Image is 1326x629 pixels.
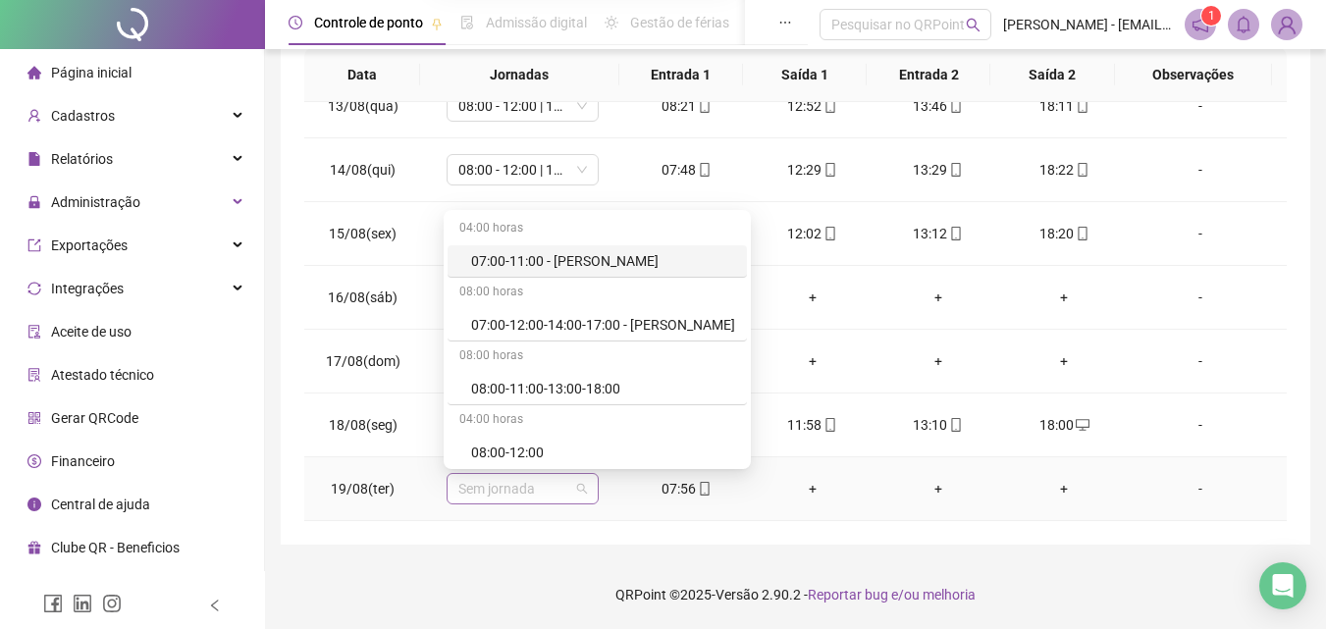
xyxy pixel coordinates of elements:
span: mobile [947,418,963,432]
div: - [1142,95,1258,117]
div: - [1142,350,1258,372]
div: 07:00-11:00 - [PERSON_NAME] [471,250,735,272]
span: search [966,18,981,32]
span: Exportações [51,237,128,253]
th: Saída 2 [990,48,1114,102]
span: facebook [43,594,63,613]
span: 08:00 - 12:00 | 13:12 - 18:00 [458,91,587,121]
div: + [891,350,985,372]
span: sync [27,282,41,295]
span: dollar [27,454,41,468]
span: clock-circle [289,16,302,29]
div: - [1142,414,1258,436]
span: Administração [51,194,140,210]
span: 15/08(sex) [329,226,397,241]
div: + [766,350,860,372]
span: file [27,152,41,166]
div: 08:00-11:00-13:00-18:00 [471,378,735,399]
span: audit [27,325,41,339]
footer: QRPoint © 2025 - 2.90.2 - [265,560,1326,629]
span: lock [27,195,41,209]
div: 13:10 [891,414,985,436]
span: gift [27,541,41,554]
span: mobile [947,227,963,240]
span: mobile [1074,227,1089,240]
div: 11:58 [766,414,860,436]
th: Saída 1 [743,48,867,102]
span: Cadastros [51,108,115,124]
div: 07:56 [640,478,734,499]
span: mobile [822,418,837,432]
span: mobile [822,227,837,240]
span: [PERSON_NAME] - [EMAIL_ADDRESS][DOMAIN_NAME] [1003,14,1173,35]
div: - [1142,478,1258,499]
span: Observações [1131,64,1256,85]
span: Financeiro [51,453,115,469]
div: + [1017,350,1111,372]
span: Gestão de férias [630,15,729,30]
span: 16/08(sáb) [328,289,398,305]
div: 13:29 [891,159,985,181]
div: 18:11 [1017,95,1111,117]
div: 07:00-12:00-14:00-17:00 - ANGELICA [448,309,747,341]
span: Clube QR - Beneficios [51,540,180,555]
span: Admissão digital [486,15,587,30]
span: Central de ajuda [51,497,150,512]
div: - [1142,223,1258,244]
span: info-circle [27,498,41,511]
span: mobile [822,163,837,177]
div: 08:00 horas [448,341,747,373]
div: 07:00-11:00 - ANGELICA [448,245,747,278]
span: Integrações [51,281,124,296]
span: Atestado técnico [51,367,154,383]
div: 08:00-12:00 [471,442,735,463]
div: 18:22 [1017,159,1111,181]
span: 18/08(seg) [329,417,398,433]
div: 18:00 [1017,414,1111,436]
div: + [766,287,860,308]
span: Reportar bug e/ou melhoria [808,587,976,603]
span: mobile [1074,163,1089,177]
div: 08:00 horas [448,278,747,309]
span: mobile [696,482,712,496]
span: left [208,599,222,612]
div: 08:00-12:00 [448,437,747,469]
span: qrcode [27,411,41,425]
span: ellipsis [778,16,792,29]
div: 04:00 horas [448,214,747,245]
span: export [27,238,41,252]
span: Gerar QRCode [51,410,138,426]
span: Relatórios [51,151,113,167]
div: 12:29 [766,159,860,181]
sup: 1 [1201,6,1221,26]
div: Open Intercom Messenger [1259,562,1306,609]
span: Página inicial [51,65,132,80]
th: Data [304,48,420,102]
span: 08:00 - 12:00 | 13:12 - 18:00 [458,155,587,184]
span: Aceite de uso [51,324,132,340]
span: 1 [1208,9,1215,23]
span: home [27,66,41,79]
div: 08:00-11:00-13:00-18:00 [448,373,747,405]
span: linkedin [73,594,92,613]
span: mobile [822,99,837,113]
span: mobile [947,99,963,113]
div: 12:52 [766,95,860,117]
span: file-done [460,16,474,29]
span: notification [1192,16,1209,33]
div: + [766,478,860,499]
th: Observações [1115,48,1272,102]
span: 14/08(qui) [330,162,396,178]
div: + [1017,287,1111,308]
div: + [1017,478,1111,499]
div: 07:48 [640,159,734,181]
div: - [1142,287,1258,308]
div: - [1142,159,1258,181]
div: + [891,287,985,308]
span: 13/08(qua) [328,98,398,114]
span: desktop [1074,418,1089,432]
span: user-add [27,109,41,123]
span: Controle de ponto [314,15,423,30]
span: solution [27,368,41,382]
span: pushpin [431,18,443,29]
